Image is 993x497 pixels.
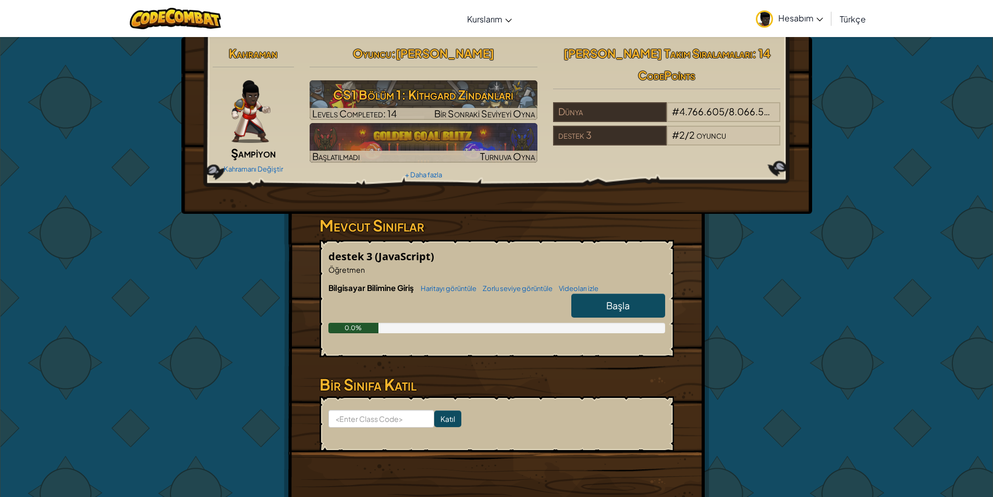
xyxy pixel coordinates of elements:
span: Başlatılmadı [312,150,360,162]
span: Hesabım [778,13,823,23]
div: 0.0% [328,323,379,333]
img: champion-pose.png [231,80,271,143]
span: oyuncu [696,129,726,141]
a: Dünya#4.766.605/8.066.537oyuncu [553,112,781,124]
span: [PERSON_NAME] Takım Sıralamaları [563,46,752,60]
span: Kurslarım [467,14,502,25]
img: CS1 Bölüm 1: Kithgard Zindanları [310,80,537,120]
span: 4.766.605 [679,105,725,117]
span: Şampiyon [231,146,276,160]
a: + Daha fazla [405,171,442,179]
span: Levels Completed: 14 [312,107,397,119]
a: Haritayı görüntüle [415,284,476,293]
span: 8.066.537 [729,105,775,117]
a: Bir Sonraki Seviyeyi Oyna [310,80,537,120]
a: Türkçe [835,5,871,33]
span: / [685,129,689,141]
span: : [391,46,396,60]
span: # [672,105,679,117]
span: Başla [606,299,630,311]
a: destek 3#2/2oyuncu [553,136,781,148]
span: oyuncu [776,105,806,117]
span: Bilgisayar Bilimine Giriş [328,283,415,293]
span: Oyuncu [353,46,391,60]
a: Kahramanı Değiştir [224,165,283,173]
input: <Enter Class Code> [328,410,434,428]
span: / [725,105,729,117]
a: BaşlatılmadıTurnuva Oyna [310,123,537,163]
div: destek 3 [553,126,667,146]
span: Bir Sonraki Seviyeyi Oyna [434,107,535,119]
img: avatar [756,10,773,28]
span: Türkçe [840,14,866,25]
a: Hesabım [751,2,828,35]
span: [PERSON_NAME] [396,46,494,60]
span: destek 3 [328,249,375,263]
span: (JavaScript) [375,249,434,263]
span: 2 [679,129,685,141]
div: Dünya [553,102,667,122]
span: # [672,129,679,141]
a: Zorlu seviye görüntüle [477,284,553,293]
span: Öğretmen [328,265,365,274]
span: Turnuva Oyna [480,150,535,162]
span: Kahraman [229,46,277,60]
span: 2 [689,129,695,141]
img: CodeCombat logo [130,8,221,29]
a: Videoları izle [554,284,598,293]
h3: Mevcut Sınıflar [320,214,674,237]
span: : 14 CodePoints [638,46,770,82]
a: Kurslarım [462,5,517,33]
h3: CS1 Bölüm 1: Kithgard Zindanları [310,83,537,106]
img: Golden Goal [310,123,537,163]
input: Katıl [434,410,461,427]
h3: Bir Sınıfa Katıl [320,373,674,396]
